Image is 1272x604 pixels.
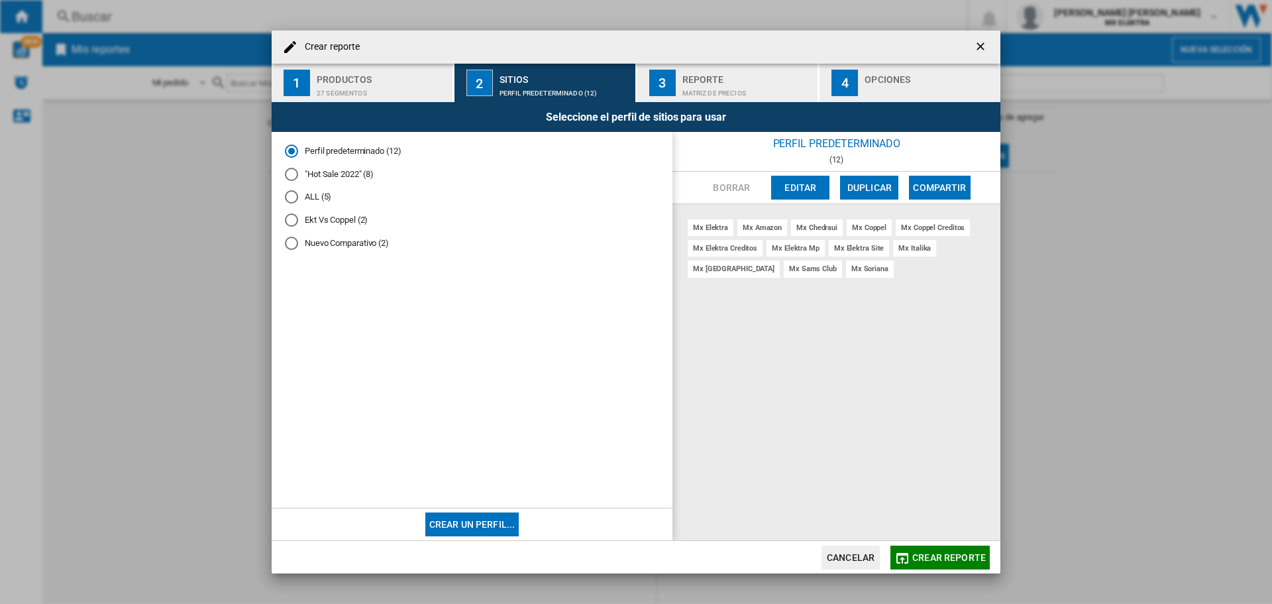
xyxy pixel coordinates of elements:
[272,102,1000,132] div: Seleccione el perfil de sitios para usar
[846,261,894,277] div: mx soriana
[466,70,493,96] div: 2
[688,240,763,257] div: mx elektra creditos
[425,513,519,536] button: Crear un perfil...
[285,191,659,204] md-radio-button: ALL (5)
[272,64,454,102] button: 1 Productos 27 segmentos
[682,69,813,83] div: Reporte
[821,546,880,570] button: Cancelar
[688,219,733,236] div: mx elektra
[820,64,1000,102] button: 4 Opciones
[771,176,829,200] button: Editar
[672,155,1000,164] div: (12)
[500,69,630,83] div: Sitios
[890,546,990,570] button: Crear reporte
[649,70,676,96] div: 3
[784,261,842,277] div: mx sams club
[737,219,787,236] div: mx amazon
[840,176,898,200] button: Duplicar
[865,69,995,83] div: Opciones
[285,168,659,180] md-radio-button: "Hot Sale 2022" (8)
[454,64,637,102] button: 2 Sitios Perfil predeterminado (12)
[298,40,360,54] h4: Crear reporte
[285,237,659,249] md-radio-button: Nuevo Comparativo (2)
[847,219,892,236] div: mx coppel
[285,214,659,227] md-radio-button: Ekt Vs Coppel (2)
[791,219,843,236] div: mx chedraui
[896,219,970,236] div: mx coppel creditos
[285,145,659,158] md-radio-button: Perfil predeterminado (12)
[831,70,858,96] div: 4
[317,83,447,97] div: 27 segmentos
[637,64,820,102] button: 3 Reporte Matriz de precios
[909,176,970,200] button: Compartir
[688,261,780,277] div: mx [GEOGRAPHIC_DATA]
[317,69,447,83] div: Productos
[672,132,1000,155] div: Perfil predeterminado
[702,176,761,200] button: Borrar
[767,240,825,257] div: mx elektra mp
[682,83,813,97] div: Matriz de precios
[969,34,995,60] button: getI18NText('BUTTONS.CLOSE_DIALOG')
[912,552,986,563] span: Crear reporte
[893,240,936,257] div: mx italika
[974,40,990,56] ng-md-icon: getI18NText('BUTTONS.CLOSE_DIALOG')
[500,83,630,97] div: Perfil predeterminado (12)
[829,240,890,257] div: mx elektra site
[284,70,310,96] div: 1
